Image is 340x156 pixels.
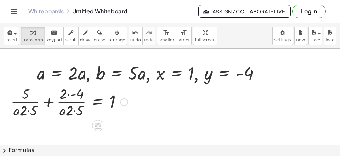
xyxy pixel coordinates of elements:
[274,37,291,42] span: settings
[193,27,217,45] button: fullscreen
[308,27,322,45] button: save
[272,27,293,45] button: settings
[325,37,335,42] span: load
[8,6,20,17] button: Toggle navigation
[63,27,79,45] button: scrub
[28,8,64,15] a: Whiteboards
[132,29,139,37] i: undo
[46,37,62,42] span: keypad
[204,8,285,15] span: Assign / Collaborate Live
[5,37,17,42] span: insert
[93,37,105,42] span: erase
[159,37,174,42] span: smaller
[310,37,320,42] span: save
[144,37,154,42] span: redo
[107,27,127,45] button: arrange
[65,37,77,42] span: scrub
[45,27,64,45] button: keyboardkeypad
[157,27,176,45] button: format_sizesmaller
[292,5,326,18] button: Log in
[198,5,291,18] button: Assign / Collaborate Live
[176,27,192,45] button: format_sizelarger
[146,29,152,37] i: redo
[195,37,215,42] span: fullscreen
[80,37,91,42] span: draw
[22,37,43,42] span: transform
[129,27,143,45] button: undoundo
[4,27,19,45] button: insert
[324,27,336,45] button: load
[163,29,170,37] i: format_size
[92,27,107,45] button: erase
[51,29,57,37] i: keyboard
[21,27,45,45] button: transform
[109,37,125,42] span: arrange
[296,37,305,42] span: new
[180,29,187,37] i: format_size
[78,27,92,45] button: draw
[177,37,190,42] span: larger
[92,120,103,131] div: Apply the same math to both sides of the equation
[130,37,141,42] span: undo
[142,27,155,45] button: redoredo
[294,27,307,45] button: new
